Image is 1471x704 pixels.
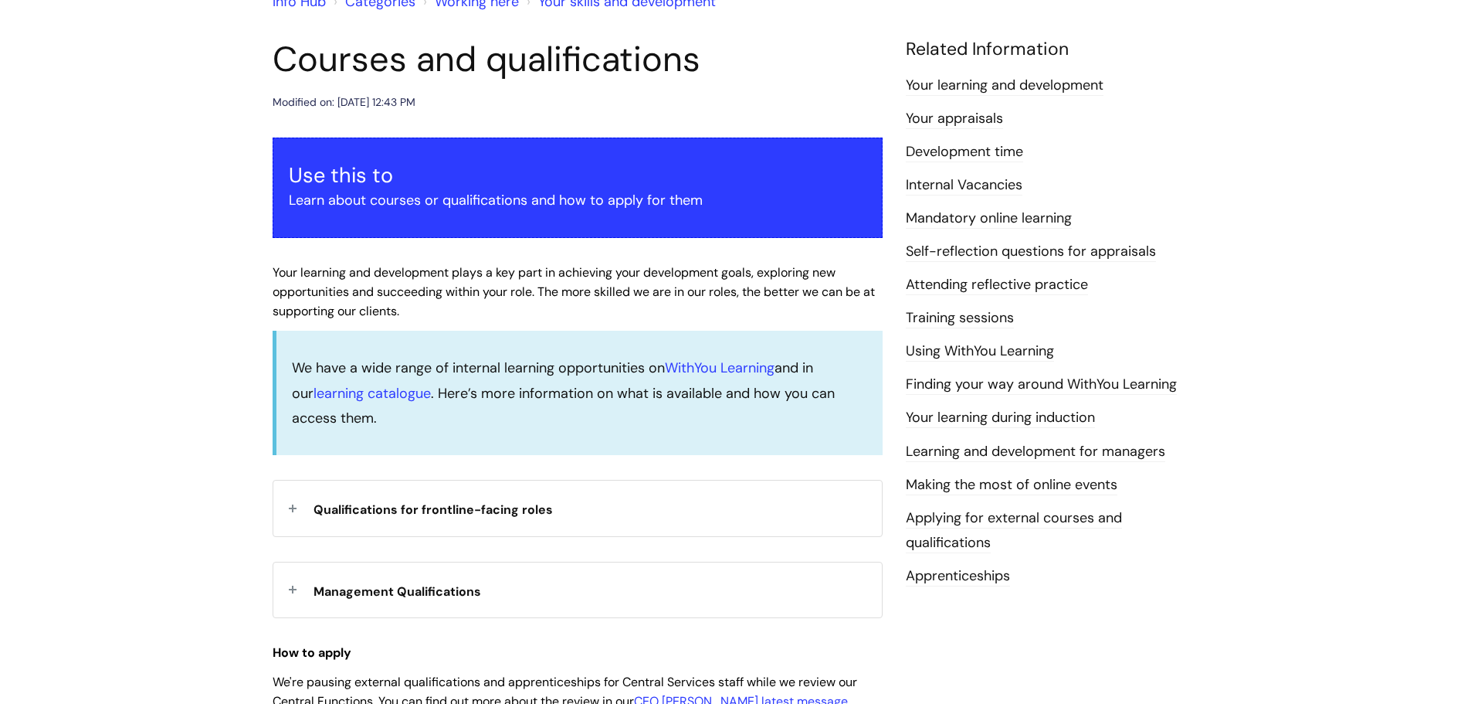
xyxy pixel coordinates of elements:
[906,442,1165,462] a: Learning and development for managers
[906,375,1177,395] a: Finding your way around WithYou Learning
[906,39,1199,60] h4: Related Information
[906,76,1103,96] a: Your learning and development
[906,275,1088,295] a: Attending reflective practice
[314,583,481,600] span: Management Qualifications
[314,502,553,518] span: Qualifications for frontline-facing roles
[906,109,1003,129] a: Your appraisals
[906,408,1095,428] a: Your learning during induction
[906,342,1054,362] a: Using WithYou Learning
[906,175,1022,196] a: Internal Vacancies
[273,264,875,319] span: Your learning and development plays a key part in achieving your development goals, exploring new...
[665,359,774,377] a: WithYou Learning
[906,242,1156,262] a: Self-reflection questions for appraisals
[273,93,415,112] div: Modified on: [DATE] 12:43 PM
[289,188,866,213] p: Learn about courses or qualifications and how to apply for them
[289,163,866,188] h3: Use this to
[906,566,1010,587] a: Apprenticeships
[906,308,1014,328] a: Training sessions
[906,475,1117,495] a: Making the most of online events
[906,142,1023,162] a: Development time
[292,355,867,430] p: We have a wide range of internal learning opportunities on and in our . Here’s more information o...
[906,508,1122,553] a: Applying for external courses and qualifications
[273,39,883,80] h1: Courses and qualifications
[906,209,1072,229] a: Mandatory online learning
[314,384,431,403] a: learning catalogue
[273,644,351,661] strong: How to apply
